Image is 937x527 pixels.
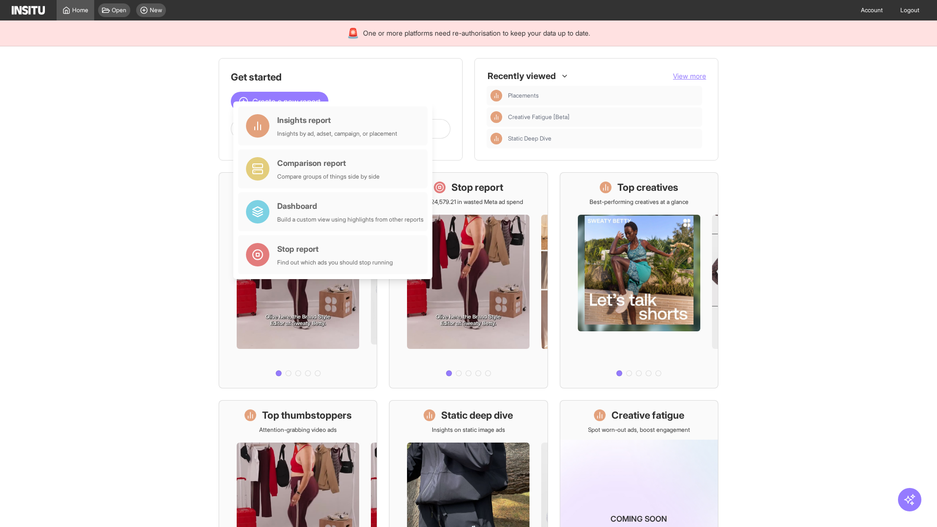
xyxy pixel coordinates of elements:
span: Static Deep Dive [508,135,698,142]
div: Insights by ad, adset, campaign, or placement [277,130,397,138]
div: Insights report [277,114,397,126]
span: View more [673,72,706,80]
h1: Top thumbstoppers [262,408,352,422]
a: Stop reportSave £24,579.21 in wasted Meta ad spend [389,172,548,388]
span: Create a new report [252,96,321,107]
div: 🚨 [347,26,359,40]
h1: Stop report [451,181,503,194]
button: View more [673,71,706,81]
p: Attention-grabbing video ads [259,426,337,434]
button: Create a new report [231,92,328,111]
div: Comparison report [277,157,380,169]
p: Best-performing creatives at a glance [590,198,689,206]
div: Dashboard [277,200,424,212]
h1: Top creatives [617,181,678,194]
span: Home [72,6,88,14]
div: Insights [490,90,502,101]
a: What's live nowSee all active ads instantly [219,172,377,388]
div: Compare groups of things side by side [277,173,380,181]
a: Top creativesBest-performing creatives at a glance [560,172,718,388]
h1: Static deep dive [441,408,513,422]
div: Build a custom view using highlights from other reports [277,216,424,223]
span: Placements [508,92,698,100]
span: Open [112,6,126,14]
p: Insights on static image ads [432,426,505,434]
span: Placements [508,92,539,100]
div: Stop report [277,243,393,255]
span: Static Deep Dive [508,135,551,142]
span: Creative Fatigue [Beta] [508,113,570,121]
div: Find out which ads you should stop running [277,259,393,266]
p: Save £24,579.21 in wasted Meta ad spend [413,198,523,206]
div: Insights [490,111,502,123]
img: Logo [12,6,45,15]
span: New [150,6,162,14]
span: Creative Fatigue [Beta] [508,113,698,121]
div: Insights [490,133,502,144]
span: One or more platforms need re-authorisation to keep your data up to date. [363,28,590,38]
h1: Get started [231,70,450,84]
